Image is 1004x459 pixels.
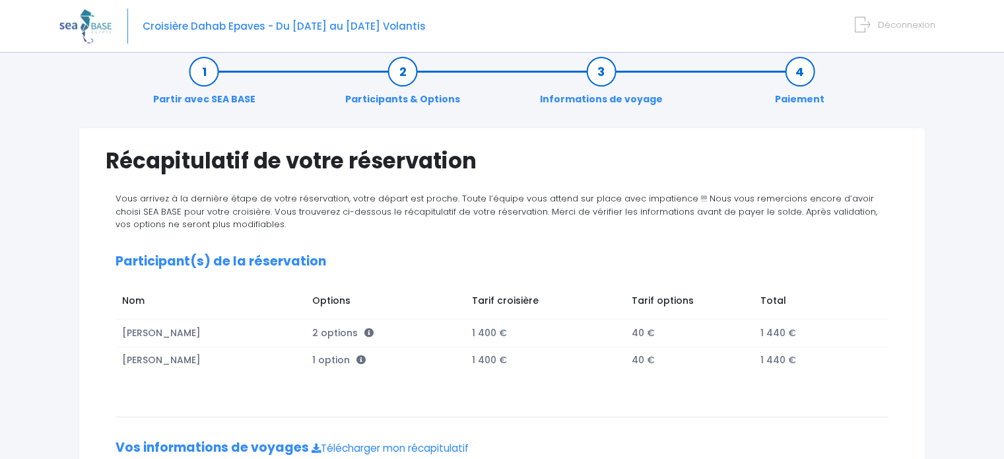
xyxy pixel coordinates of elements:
[116,320,306,347] td: [PERSON_NAME]
[625,347,754,374] td: 40 €
[116,254,888,269] h2: Participant(s) de la réservation
[465,287,625,319] td: Tarif croisière
[533,65,669,106] a: Informations de voyage
[754,320,876,347] td: 1 440 €
[465,347,625,374] td: 1 400 €
[625,320,754,347] td: 40 €
[116,441,888,456] h2: Vos informations de voyages
[312,326,374,339] span: 2 options
[768,65,831,106] a: Paiement
[339,65,467,106] a: Participants & Options
[312,353,366,367] span: 1 option
[116,347,306,374] td: [PERSON_NAME]
[306,287,465,319] td: Options
[625,287,754,319] td: Tarif options
[878,18,935,31] span: Déconnexion
[312,441,469,455] a: Télécharger mon récapitulatif
[116,192,877,230] span: Vous arrivez à la dernière étape de votre réservation, votre départ est proche. Toute l’équipe vo...
[143,19,426,33] span: Croisière Dahab Epaves - Du [DATE] au [DATE] Volantis
[116,287,306,319] td: Nom
[754,287,876,319] td: Total
[147,65,262,106] a: Partir avec SEA BASE
[754,347,876,374] td: 1 440 €
[465,320,625,347] td: 1 400 €
[106,148,898,174] h1: Récapitulatif de votre réservation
